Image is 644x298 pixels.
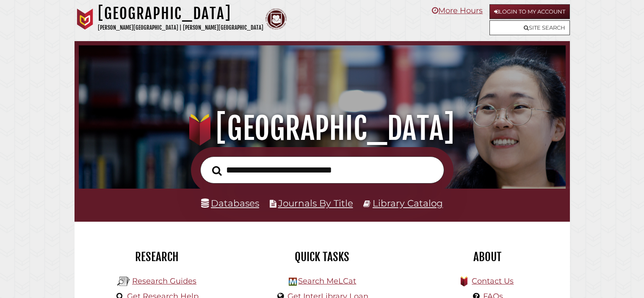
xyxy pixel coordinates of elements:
[432,6,483,15] a: More Hours
[278,198,353,209] a: Journals By Title
[88,110,556,147] h1: [GEOGRAPHIC_DATA]
[75,8,96,30] img: Calvin University
[98,23,263,33] p: [PERSON_NAME][GEOGRAPHIC_DATA] | [PERSON_NAME][GEOGRAPHIC_DATA]
[489,4,570,19] a: Login to My Account
[117,275,130,288] img: Hekman Library Logo
[208,163,226,178] button: Search
[411,250,564,264] h2: About
[298,276,356,286] a: Search MeLCat
[212,165,222,175] i: Search
[289,278,297,286] img: Hekman Library Logo
[265,8,287,30] img: Calvin Theological Seminary
[132,276,196,286] a: Research Guides
[98,4,263,23] h1: [GEOGRAPHIC_DATA]
[489,20,570,35] a: Site Search
[81,250,233,264] h2: Research
[472,276,514,286] a: Contact Us
[246,250,398,264] h2: Quick Tasks
[373,198,443,209] a: Library Catalog
[201,198,259,209] a: Databases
